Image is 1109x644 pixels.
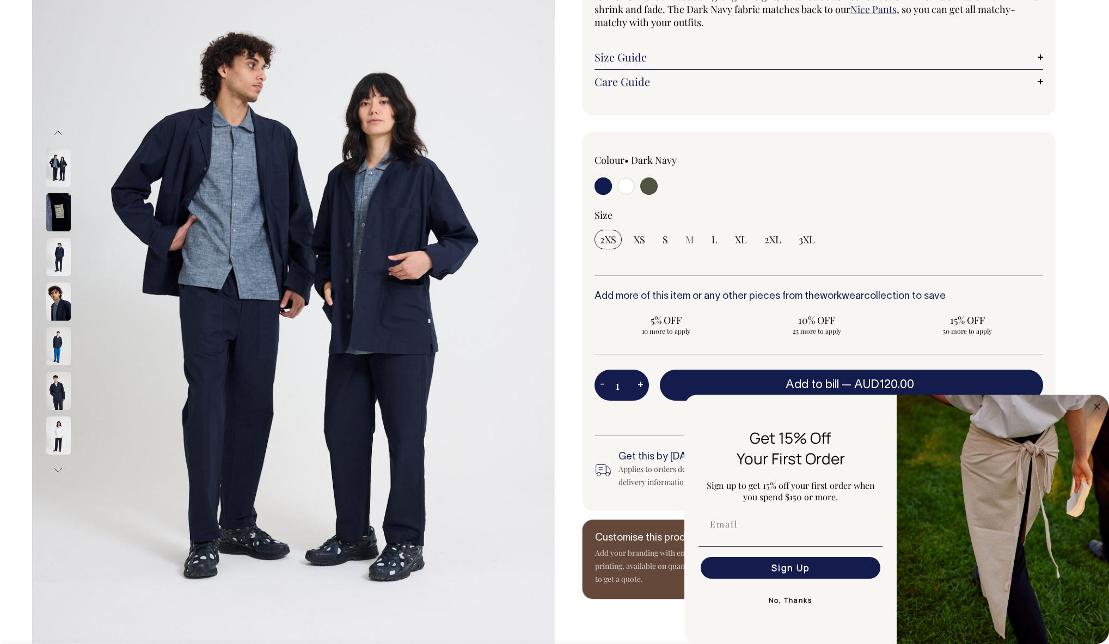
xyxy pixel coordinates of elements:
img: dark-navy [46,149,71,187]
a: Care Guide [595,75,1043,88]
span: AUD120.00 [854,379,914,390]
a: workwear [820,292,864,301]
div: Applies to orders delivered in Australian metro areas. For all delivery information, . [618,463,840,489]
span: S [663,233,668,246]
p: Add your branding with embroidery and screen printing, available on quantities over 25. Contact u... [595,547,769,586]
h6: Get this by [DATE] [618,452,840,463]
img: dark-navy [46,238,71,276]
span: 10% OFF [750,314,884,327]
a: Size Guide [595,51,1043,64]
span: Add to bill [786,379,839,390]
img: dark-navy [46,327,71,365]
h6: Add more of this item or any other pieces from the collection to save [595,291,1043,302]
span: 15% OFF [901,314,1034,327]
button: - [595,375,610,396]
button: Next [50,458,66,482]
img: dark-navy [46,283,71,321]
span: Sign up to get 15% off your first order when you spend $150 or more. [707,480,875,502]
div: FLYOUT Form [684,395,1109,644]
div: Size [595,208,1043,222]
span: 25 more to apply [750,327,884,335]
input: 3XL [793,230,820,249]
button: + [632,375,649,396]
span: 5% OFF [600,314,733,327]
span: 2XL [764,233,781,246]
span: , so you can get all matchy-matchy with your outfits. [595,3,1015,29]
img: off-white [46,416,71,455]
span: • [624,154,629,167]
input: Email [701,513,880,535]
span: Spend AUD350 more to get FREE SHIPPING [660,407,1043,420]
span: — [842,379,917,390]
img: underline [699,546,883,547]
button: No, Thanks [699,590,883,611]
label: Dark Navy [631,154,677,167]
span: M [685,233,694,246]
button: Close dialog [1090,400,1104,413]
span: 3XL [799,233,815,246]
span: 2XS [600,233,616,246]
span: L [712,233,718,246]
span: 50 more to apply [901,327,1034,335]
a: Nice Pants [850,3,897,16]
input: S [657,230,673,249]
span: XL [735,233,747,246]
span: Get 15% Off [750,427,831,448]
button: Previous [50,121,66,145]
input: M [680,230,700,249]
span: 10 more to apply [600,327,733,335]
input: 10% OFF 25 more to apply [745,310,889,339]
button: Add to bill —AUD120.00 [660,370,1043,400]
img: dark-navy [46,193,71,231]
input: 5% OFF 10 more to apply [595,310,739,339]
input: 2XS [595,230,622,249]
input: XL [730,230,752,249]
input: L [706,230,723,249]
span: XS [634,233,645,246]
button: Sign Up [701,557,880,579]
h6: Customise this product [595,533,769,544]
div: Colour [595,154,774,167]
input: XS [628,230,651,249]
input: 2XL [759,230,787,249]
img: dark-navy [46,372,71,410]
input: 15% OFF 50 more to apply [896,310,1040,339]
span: Your First Order [737,448,845,469]
img: 5e34ad8f-4f05-4173-92a8-ea475ee49ac9.jpeg [897,395,1109,644]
